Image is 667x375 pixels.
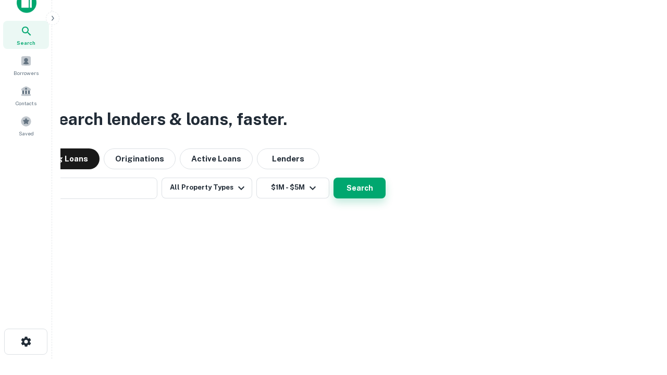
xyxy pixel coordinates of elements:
[333,178,386,198] button: Search
[3,51,49,79] a: Borrowers
[257,148,319,169] button: Lenders
[615,292,667,342] iframe: Chat Widget
[3,81,49,109] a: Contacts
[16,99,36,107] span: Contacts
[3,111,49,140] a: Saved
[3,21,49,49] a: Search
[14,69,39,77] span: Borrowers
[104,148,176,169] button: Originations
[180,148,253,169] button: Active Loans
[47,107,287,132] h3: Search lenders & loans, faster.
[19,129,34,137] span: Saved
[162,178,252,198] button: All Property Types
[17,39,35,47] span: Search
[256,178,329,198] button: $1M - $5M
